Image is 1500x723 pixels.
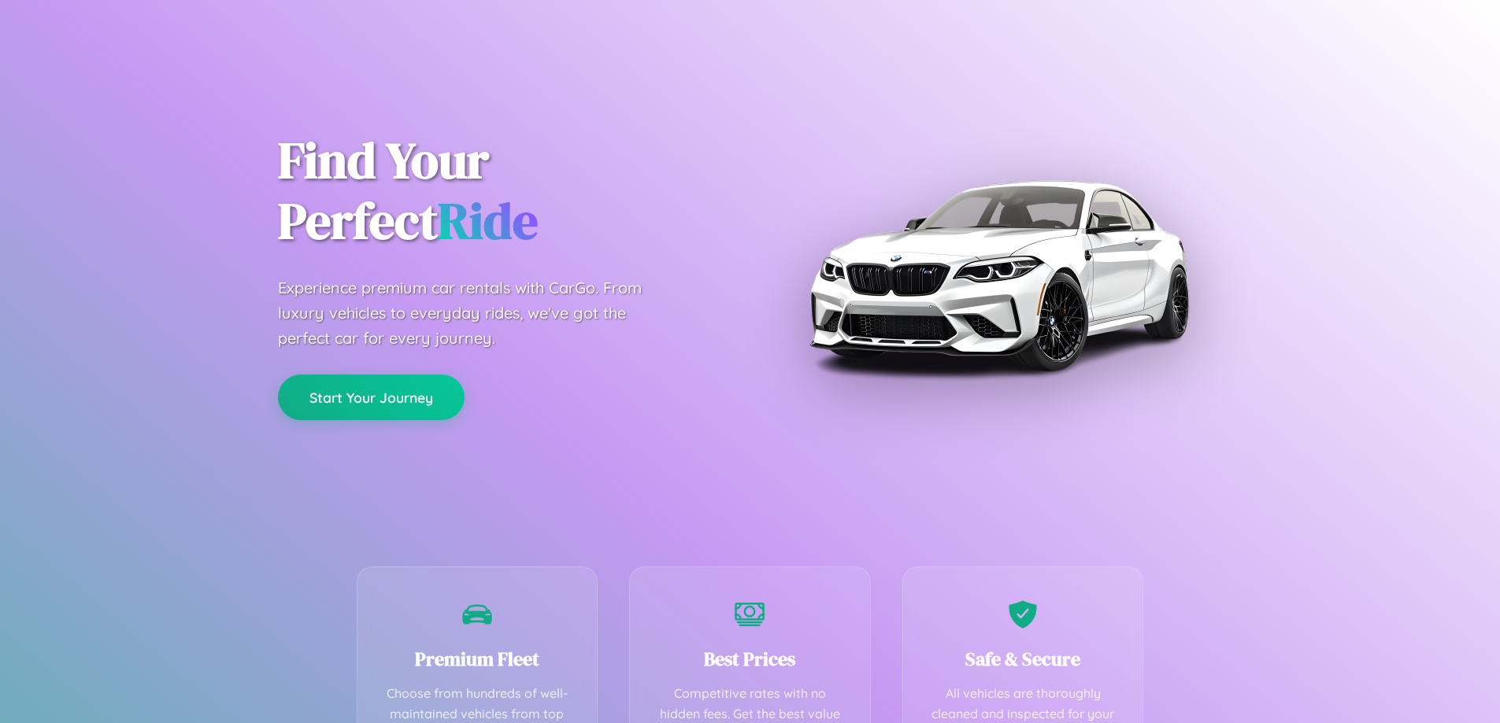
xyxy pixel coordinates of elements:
[381,646,574,672] h3: Premium Fleet
[654,646,846,672] h3: Best Prices
[927,646,1120,672] h3: Safe & Secure
[802,79,1195,472] img: Premium BMW car rental vehicle
[278,131,727,252] h1: Find Your Perfect
[278,275,672,351] p: Experience premium car rentals with CarGo. From luxury vehicles to everyday rides, we've got the ...
[438,186,538,255] span: Ride
[278,374,465,420] button: Start Your Journey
